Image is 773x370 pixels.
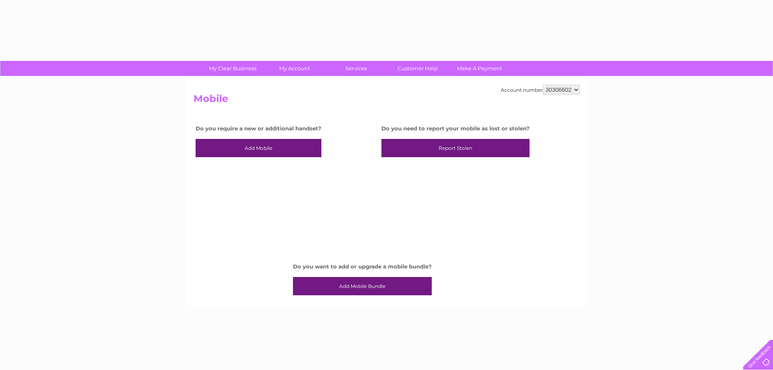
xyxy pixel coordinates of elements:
[199,61,266,76] a: My Clear Business
[293,277,432,296] a: Add Mobile Bundle
[261,61,328,76] a: My Account
[446,61,513,76] a: Make A Payment
[501,85,580,95] div: Account number
[384,61,451,76] a: Customer Help
[323,61,390,76] a: Services
[293,264,432,270] h4: Do you want to add or upgrade a mobile bundle?
[381,125,530,132] h4: Do you need to report your mobile as lost or stolen?
[381,139,530,158] a: Report Stolen
[196,139,321,158] a: Add Mobile
[196,125,321,132] h4: Do you require a new or additional handset?
[194,93,580,108] h2: Mobile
